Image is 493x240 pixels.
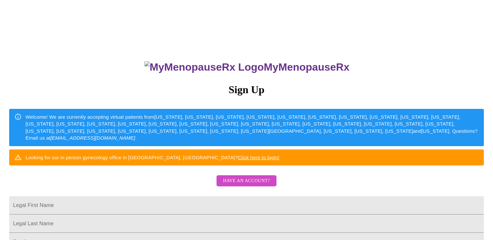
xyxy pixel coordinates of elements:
button: Have an account? [217,175,276,187]
h3: Sign Up [9,84,484,96]
a: Click here to login! [238,155,279,160]
img: MyMenopauseRx Logo [144,61,264,73]
a: Have an account? [215,182,278,188]
div: Welcome! We are currently accepting virtual patients from [US_STATE], [US_STATE], [US_STATE], [US... [26,111,479,144]
h3: MyMenopauseRx [10,61,484,73]
em: [EMAIL_ADDRESS][DOMAIN_NAME] [50,135,135,141]
div: Looking for our in person gynecology office in [GEOGRAPHIC_DATA], [GEOGRAPHIC_DATA]? [26,151,279,163]
span: Have an account? [223,177,270,185]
